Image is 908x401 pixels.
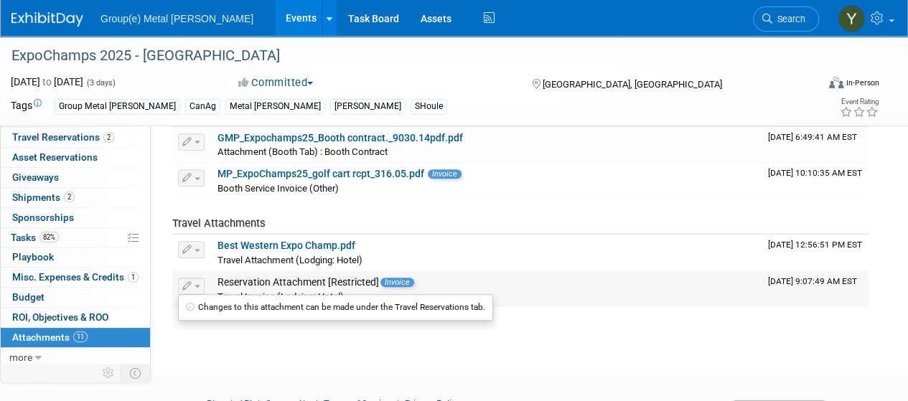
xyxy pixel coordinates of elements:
a: MP_ExpoChamps25_golf cart rcpt_316.05.pdf [217,168,424,179]
span: Playbook [12,251,54,263]
div: Changes to this attachment can be made under the Travel Reservations tab. [179,298,492,316]
span: Upload Timestamp [768,240,862,250]
span: Upload Timestamp [768,132,857,142]
span: Upload Timestamp [768,276,857,286]
span: Attachments [12,331,88,343]
div: Group Metal [PERSON_NAME] [55,99,180,114]
td: Upload Timestamp [762,127,869,163]
a: Travel Reservations2 [1,128,150,147]
span: Booth Service Invoice (Other) [217,183,339,194]
div: In-Person [846,77,879,88]
td: Toggle Event Tabs [121,364,151,382]
span: Giveaways [12,171,59,183]
span: Budget [12,291,45,303]
span: Sponsorships [12,212,74,223]
span: 11 [73,331,88,342]
img: ExhibitDay [11,12,83,27]
span: Upload Timestamp [768,168,862,178]
a: ROI, Objectives & ROO [1,308,150,327]
span: Travel Attachment (Lodging: Hotel) [217,255,362,265]
a: Search [753,6,819,32]
td: Upload Timestamp [762,271,869,307]
a: Attachments11 [1,328,150,347]
img: Yannick Taillon [838,5,865,32]
span: Invoice [380,278,414,287]
span: ROI, Objectives & ROO [12,311,108,323]
span: Travel Invoice (Lodging: Hotel) [217,291,344,302]
span: more [9,352,32,363]
span: [DATE] [DATE] [11,76,83,88]
td: Tags [11,98,42,115]
span: Travel Reservations [12,131,114,143]
span: (3 days) [85,78,116,88]
img: Format-Inperson.png [829,77,843,88]
div: SHoule [411,99,447,114]
div: Event Format [752,75,879,96]
span: 82% [39,232,59,242]
a: GMP_Expochamps25_Booth contract._9030.14pdf.pdf [217,132,463,143]
a: Sponsorships [1,208,150,227]
div: CanAg [185,99,220,114]
span: 2 [103,132,114,143]
span: 2 [64,192,75,202]
span: Tasks [11,232,59,243]
a: Asset Reservations [1,148,150,167]
span: [GEOGRAPHIC_DATA], [GEOGRAPHIC_DATA] [542,79,721,90]
td: Upload Timestamp [762,235,869,270]
span: Invoice [428,169,462,179]
a: Tasks82% [1,228,150,247]
span: Attachment (Booth Tab) : Booth Contract [217,146,388,157]
a: Misc. Expenses & Credits1 [1,268,150,287]
a: Shipments2 [1,188,150,207]
div: Metal [PERSON_NAME] [225,99,325,114]
a: Budget [1,288,150,307]
span: Search [772,14,805,24]
a: more [1,348,150,367]
a: Playbook [1,247,150,267]
td: Personalize Event Tab Strip [96,364,121,382]
div: Event Rating [840,98,879,105]
div: Reservation Attachment [Restricted] [217,276,757,289]
a: Giveaways [1,168,150,187]
span: Asset Reservations [12,151,98,163]
button: Committed [233,75,319,90]
span: to [40,76,54,88]
span: Group(e) Metal [PERSON_NAME] [100,13,253,24]
a: Best Western Expo Champ.pdf [217,240,355,251]
td: Upload Timestamp [762,163,869,199]
div: ExpoChamps 2025 - [GEOGRAPHIC_DATA] [6,43,805,69]
div: [PERSON_NAME] [330,99,406,114]
span: 1 [128,272,139,283]
span: Misc. Expenses & Credits [12,271,139,283]
span: Shipments [12,192,75,203]
span: Travel Attachments [172,217,266,230]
